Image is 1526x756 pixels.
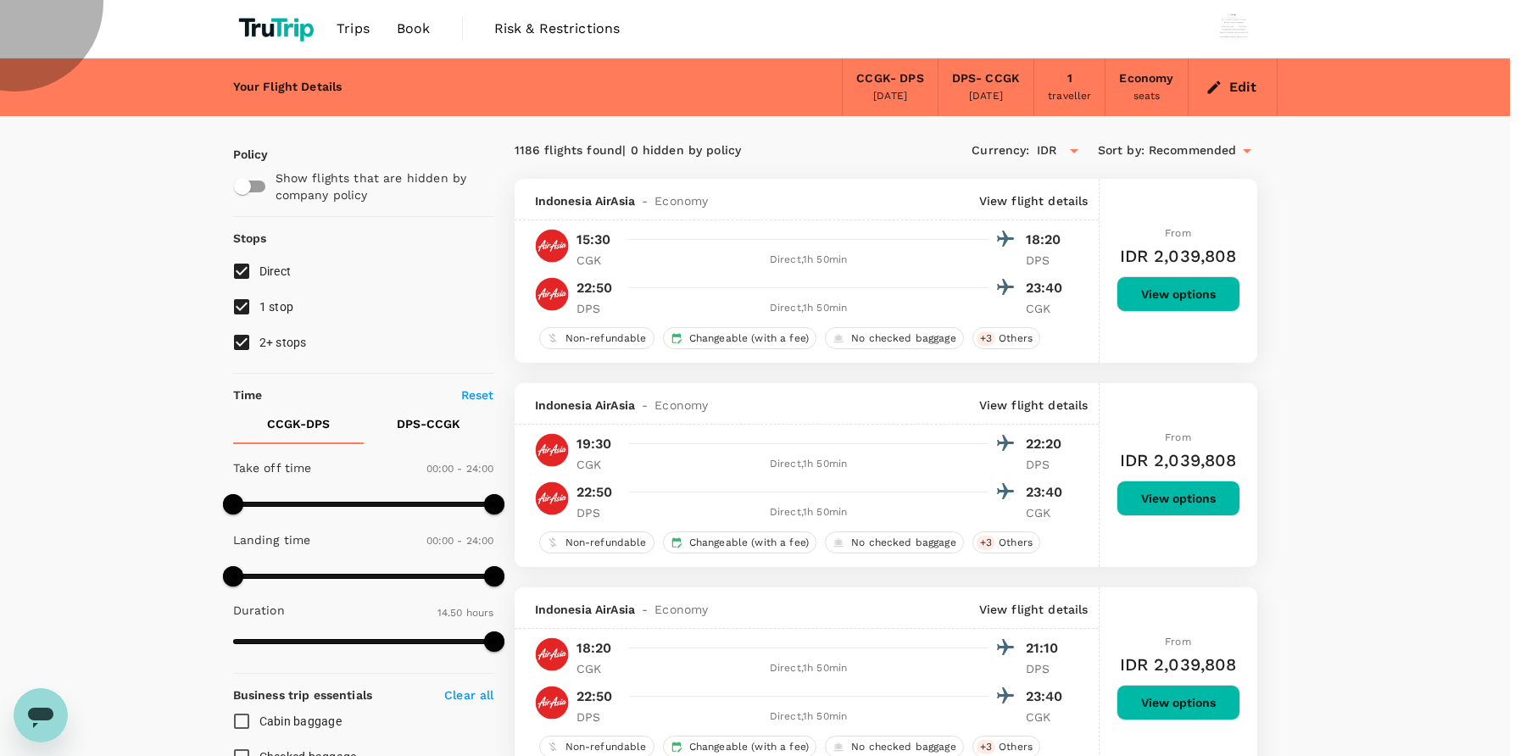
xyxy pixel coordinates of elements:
[576,278,613,298] p: 22:50
[576,638,612,659] p: 18:20
[576,709,619,725] p: DPS
[1149,142,1237,160] span: Recommended
[576,504,619,521] p: DPS
[535,229,569,263] img: QZ
[1026,230,1068,250] p: 18:20
[397,19,431,39] span: Book
[979,192,1089,209] p: View flight details
[559,536,654,550] span: Non-refundable
[233,78,343,97] div: Your Flight Details
[259,300,294,314] span: 1 stop
[682,536,816,550] span: Changeable (with a fee)
[576,687,613,707] p: 22:50
[977,331,995,346] span: + 3
[259,264,292,278] span: Direct
[233,386,263,403] p: Time
[1117,481,1240,516] button: View options
[1120,242,1237,270] h6: IDR 2,039,808
[233,231,267,245] strong: Stops
[992,536,1039,550] span: Others
[1165,227,1191,239] span: From
[276,170,482,203] p: Show flights that are hidden by company policy
[494,19,621,39] span: Risk & Restrictions
[233,602,285,619] p: Duration
[576,482,613,503] p: 22:50
[535,601,636,618] span: Indonesia AirAsia
[233,146,248,163] p: Policy
[1026,638,1068,659] p: 21:10
[682,331,816,346] span: Changeable (with a fee)
[629,252,989,269] div: Direct , 1h 50min
[992,740,1039,754] span: Others
[1026,278,1068,298] p: 23:40
[977,536,995,550] span: + 3
[437,607,494,619] span: 14.50 hours
[1026,660,1068,677] p: DPS
[1026,434,1068,454] p: 22:20
[1120,447,1237,474] h6: IDR 2,039,808
[629,300,989,317] div: Direct , 1h 50min
[1165,636,1191,648] span: From
[535,277,569,311] img: QZ
[654,192,708,209] span: Economy
[259,714,342,728] span: Cabin baggage
[535,686,569,720] img: QZ
[977,740,995,754] span: + 3
[1026,709,1068,725] p: CGK
[1117,685,1240,720] button: View options
[535,192,636,209] span: Indonesia AirAsia
[1067,69,1072,88] div: 1
[1026,300,1068,317] p: CGK
[969,88,1003,105] div: [DATE]
[979,397,1089,414] p: View flight details
[635,601,654,618] span: -
[576,252,619,269] p: CGK
[1026,504,1068,521] p: CGK
[233,531,311,548] p: Landing time
[1120,651,1237,678] h6: IDR 2,039,808
[337,19,370,39] span: Trips
[629,456,989,473] div: Direct , 1h 50min
[576,434,612,454] p: 19:30
[576,660,619,677] p: CGK
[952,69,1020,88] div: DPS - CCGK
[873,88,907,105] div: [DATE]
[1202,74,1263,101] button: Edit
[233,688,373,702] strong: Business trip essentials
[844,740,963,754] span: No checked baggage
[1026,252,1068,269] p: DPS
[535,481,569,515] img: QZ
[426,535,494,547] span: 00:00 - 24:00
[1217,12,1250,46] img: Wisnu Wiranata
[629,504,989,521] div: Direct , 1h 50min
[1117,276,1240,312] button: View options
[14,688,68,742] iframe: Button to launch messaging window
[535,433,569,467] img: QZ
[629,709,989,725] div: Direct , 1h 50min
[856,69,923,88] div: CCGK - DPS
[1026,456,1068,473] p: DPS
[629,660,989,677] div: Direct , 1h 50min
[397,415,460,432] p: DPS - CCGK
[259,336,307,349] span: 2+ stops
[1165,431,1191,443] span: From
[844,331,963,346] span: No checked baggage
[979,601,1089,618] p: View flight details
[559,331,654,346] span: Non-refundable
[1133,88,1161,105] div: seats
[1026,687,1068,707] p: 23:40
[654,397,708,414] span: Economy
[576,300,619,317] p: DPS
[233,459,312,476] p: Take off time
[233,10,324,47] img: TruTrip logo
[635,397,654,414] span: -
[576,230,611,250] p: 15:30
[1119,69,1173,88] div: Economy
[1098,142,1144,160] span: Sort by :
[535,637,569,671] img: QZ
[1062,139,1086,163] button: Open
[635,192,654,209] span: -
[844,536,963,550] span: No checked baggage
[426,463,494,475] span: 00:00 - 24:00
[559,740,654,754] span: Non-refundable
